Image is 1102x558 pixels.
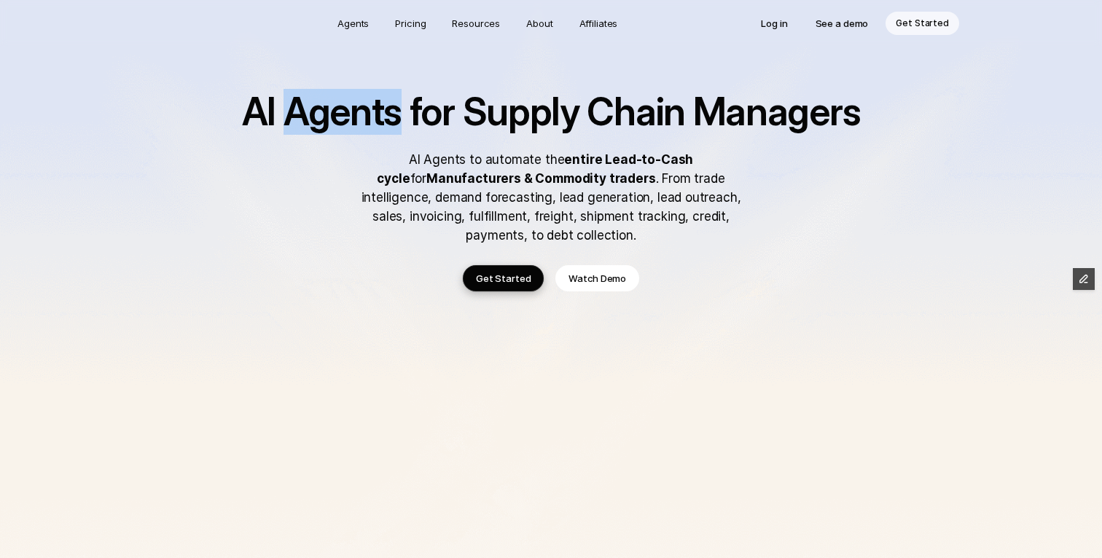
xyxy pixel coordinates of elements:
[426,171,655,186] strong: Manufacturers & Commodity traders
[476,271,531,286] p: Get Started
[896,16,949,31] p: Get Started
[761,16,787,31] p: Log in
[816,16,869,31] p: See a demo
[555,265,639,291] a: Watch Demo
[579,16,618,31] p: Affiliates
[751,12,797,35] a: Log in
[1073,268,1095,290] button: Edit Framer Content
[443,12,509,35] a: Resources
[463,265,544,291] a: Get Started
[517,12,561,35] a: About
[347,150,755,245] p: AI Agents to automate the for . From trade intelligence, demand forecasting, lead generation, lea...
[230,92,872,133] h1: AI Agents for Supply Chain Managers
[805,12,879,35] a: See a demo
[571,12,627,35] a: Affiliates
[886,12,959,35] a: Get Started
[337,16,369,31] p: Agents
[386,12,434,35] a: Pricing
[568,271,626,286] p: Watch Demo
[452,16,500,31] p: Resources
[329,12,378,35] a: Agents
[395,16,426,31] p: Pricing
[526,16,552,31] p: About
